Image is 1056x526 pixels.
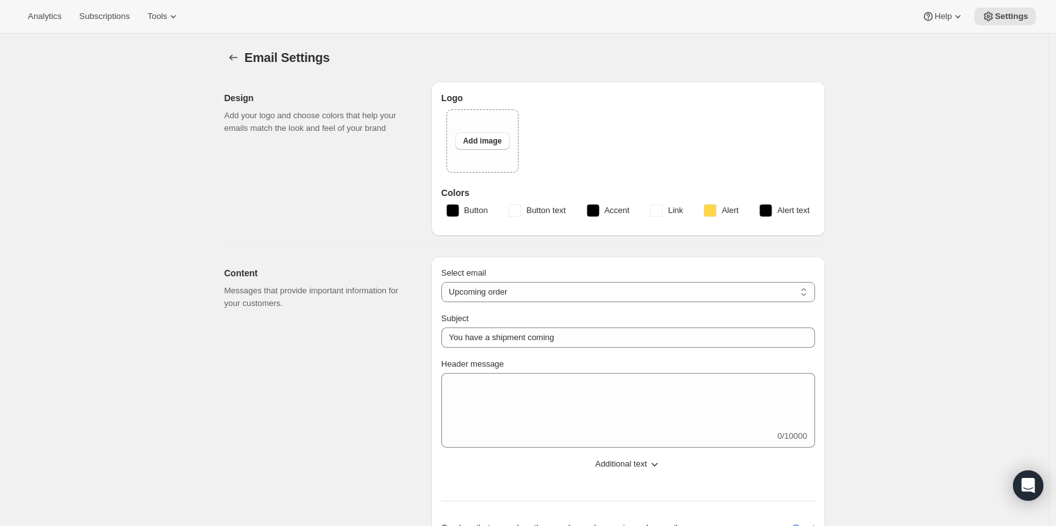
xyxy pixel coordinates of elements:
[441,92,815,104] h3: Logo
[464,204,488,217] span: Button
[434,454,823,474] button: Additional text
[245,51,330,64] span: Email Settings
[501,200,573,221] button: Button text
[579,200,637,221] button: Accent
[595,458,647,470] span: Additional text
[441,314,469,323] span: Subject
[224,284,411,310] p: Messages that provide important information for your customers.
[696,200,746,221] button: Alert
[721,204,739,217] span: Alert
[147,11,167,21] span: Tools
[441,268,486,278] span: Select email
[140,8,187,25] button: Tools
[71,8,137,25] button: Subscriptions
[526,204,565,217] span: Button text
[439,200,496,221] button: Button
[20,8,69,25] button: Analytics
[668,204,683,217] span: Link
[224,92,411,104] h2: Design
[224,49,242,66] button: Settings
[914,8,972,25] button: Help
[605,204,630,217] span: Accent
[441,359,504,369] span: Header message
[974,8,1036,25] button: Settings
[777,204,809,217] span: Alert text
[642,200,691,221] button: Link
[79,11,130,21] span: Subscriptions
[224,109,411,135] p: Add your logo and choose colors that help your emails match the look and feel of your brand
[441,187,815,199] h3: Colors
[935,11,952,21] span: Help
[224,267,411,279] h2: Content
[28,11,61,21] span: Analytics
[752,200,817,221] button: Alert text
[995,11,1028,21] span: Settings
[1013,470,1043,501] div: Open Intercom Messenger
[455,132,509,150] button: Add image
[463,136,501,146] span: Add image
